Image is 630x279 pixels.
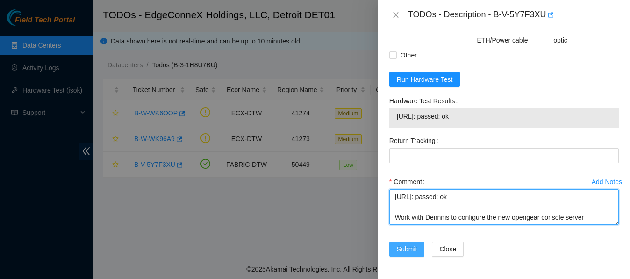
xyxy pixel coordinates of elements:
div: TODOs - Description - B-V-5Y7F3XU [408,7,619,22]
span: close [392,11,400,19]
div: Add Notes [592,179,622,185]
span: Close [439,244,456,254]
input: Return Tracking [389,148,619,163]
button: Submit [389,242,425,257]
button: Run Hardware Test [389,72,460,87]
label: Comment [389,174,429,189]
label: Return Tracking [389,133,442,148]
span: Other [397,48,421,63]
button: Close [432,242,464,257]
span: Run Hardware Test [397,74,453,85]
span: Submit [397,244,417,254]
span: Replaced ETH/Power cable [473,18,543,48]
label: Hardware Test Results [389,93,461,108]
button: Close [389,11,402,20]
span: Clean/Replaced optic [550,18,619,48]
textarea: Comment [389,189,619,225]
button: Add Notes [591,174,623,189]
span: [URL]: passed: ok [397,111,611,122]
